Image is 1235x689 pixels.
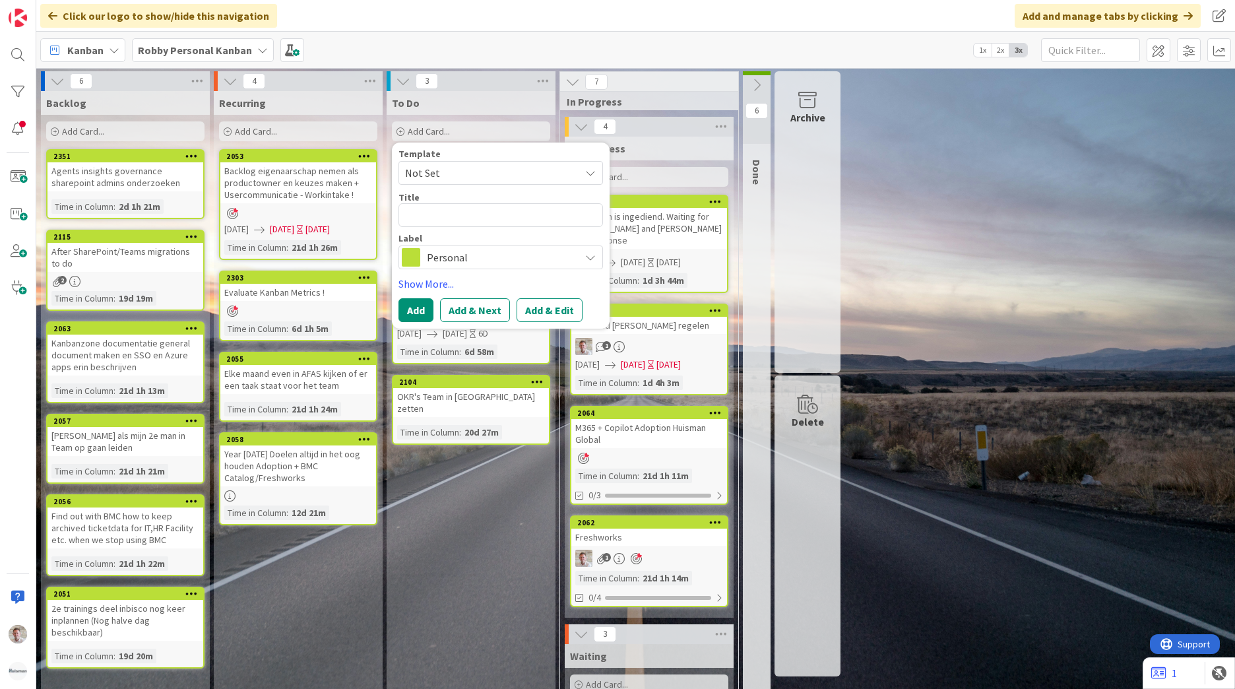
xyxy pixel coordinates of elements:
[53,497,203,506] div: 2056
[461,425,502,440] div: 20d 27m
[571,419,727,448] div: M365 + Copilot Adoption Huisman Global
[639,571,692,585] div: 21d 1h 14m
[220,353,376,394] div: 2055Elke maand even in AFAS kijken of er een taak staat voor het team
[594,119,616,135] span: 4
[1009,44,1027,57] span: 3x
[571,196,727,249] div: 2348JRF Form is ingediend. Waiting for [PERSON_NAME] and [PERSON_NAME] for response
[53,416,203,426] div: 2057
[478,327,488,341] div: 6D
[224,321,286,336] div: Time in Column
[235,125,277,137] span: Add Card...
[53,589,203,599] div: 2051
[226,354,376,364] div: 2055
[115,199,164,214] div: 2d 1h 21m
[750,160,763,185] span: Done
[9,9,27,27] img: Visit kanbanzone.com
[621,358,645,372] span: [DATE]
[113,291,115,306] span: :
[398,149,441,158] span: Template
[226,435,376,444] div: 2058
[571,529,727,546] div: Freshworks
[637,469,639,483] span: :
[47,323,203,335] div: 2063
[47,496,203,548] div: 2056Find out with BMC how to keep archived ticketdata for IT,HR Facility etc. when we stop using BMC
[397,327,422,341] span: [DATE]
[567,95,722,108] span: In Progress
[656,255,681,269] div: [DATE]
[220,272,376,301] div: 2303Evaluate Kanban Metrics !
[639,469,692,483] div: 21d 1h 11m
[47,231,203,243] div: 2115
[639,376,683,390] div: 1d 4h 3m
[790,110,825,125] div: Archive
[602,341,611,350] span: 1
[286,240,288,255] span: :
[637,571,639,585] span: :
[397,425,459,440] div: Time in Column
[243,73,265,89] span: 4
[46,96,86,110] span: Backlog
[440,298,510,322] button: Add & Next
[1151,665,1177,681] a: 1
[113,649,115,663] span: :
[47,150,203,162] div: 2351
[588,591,601,605] span: 0/4
[571,338,727,355] div: Rd
[571,305,727,317] div: 2344
[51,383,113,398] div: Time in Column
[138,44,252,57] b: Robby Personal Kanban
[51,649,113,663] div: Time in Column
[51,556,113,571] div: Time in Column
[571,208,727,249] div: JRF Form is ingediend. Waiting for [PERSON_NAME] and [PERSON_NAME] for response
[220,434,376,486] div: 2058Year [DATE] Doelen altijd in het oog houden Adoption + BMC Catalog/Freshworks
[220,445,376,486] div: Year [DATE] Doelen altijd in het oog houden Adoption + BMC Catalog/Freshworks
[621,255,645,269] span: [DATE]
[220,150,376,203] div: 2053Backlog eigenaarschap nemen als productowner en keuzes maken + Usercommunicatie - Workintake !
[286,402,288,416] span: :
[47,231,203,272] div: 2115After SharePoint/Teams migrations to do
[397,344,459,359] div: Time in Column
[113,383,115,398] span: :
[393,388,549,417] div: OKR's Team in [GEOGRAPHIC_DATA] zetten
[70,73,92,89] span: 6
[571,517,727,546] div: 2062Freshworks
[575,550,592,567] img: Rd
[288,240,341,255] div: 21d 1h 26m
[575,469,637,483] div: Time in Column
[1015,4,1201,28] div: Add and manage tabs by clicking
[286,506,288,520] span: :
[594,626,616,642] span: 3
[1041,38,1140,62] input: Quick Filter...
[47,415,203,456] div: 2057[PERSON_NAME] als mijn 2e man in Team op gaan leiden
[220,284,376,301] div: Evaluate Kanban Metrics !
[224,222,249,236] span: [DATE]
[58,276,67,284] span: 2
[220,353,376,365] div: 2055
[113,464,115,478] span: :
[459,425,461,440] span: :
[577,409,727,418] div: 2064
[792,414,824,430] div: Delete
[571,517,727,529] div: 2062
[270,222,294,236] span: [DATE]
[47,600,203,641] div: 2e trainings deel inbisco nog keer inplannen (Nog halve dag beschikbaar)
[28,2,60,18] span: Support
[570,649,607,663] span: Waiting
[305,222,330,236] div: [DATE]
[224,506,286,520] div: Time in Column
[398,298,433,322] button: Add
[224,402,286,416] div: Time in Column
[288,506,329,520] div: 12d 21m
[585,74,608,90] span: 7
[571,550,727,567] div: Rd
[220,162,376,203] div: Backlog eigenaarschap nemen als productowner en keuzes maken + Usercommunicatie - Workintake !
[571,407,727,448] div: 2064M365 + Copilot Adoption Huisman Global
[577,518,727,527] div: 2062
[637,376,639,390] span: :
[575,571,637,585] div: Time in Column
[115,383,168,398] div: 21d 1h 13m
[219,96,266,110] span: Recurring
[575,376,637,390] div: Time in Column
[577,197,727,207] div: 2348
[398,276,603,292] a: Show More...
